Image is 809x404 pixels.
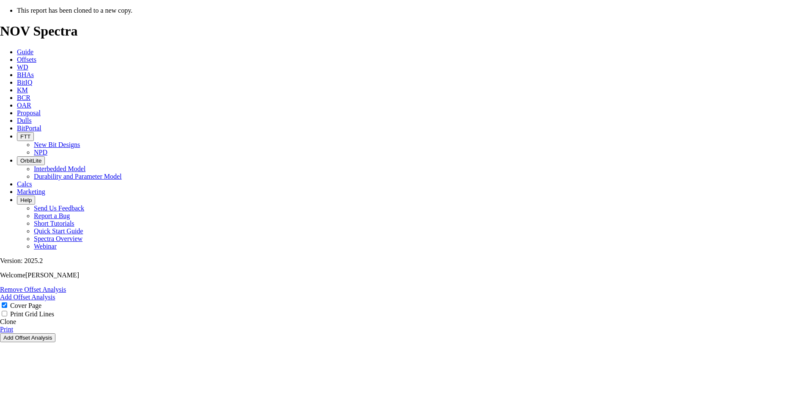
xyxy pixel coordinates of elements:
[34,173,122,180] a: Durability and Parameter Model
[34,205,84,212] a: Send Us Feedback
[17,94,30,101] a: BCR
[34,212,70,219] a: Report a Bug
[17,132,34,141] button: FTT
[17,79,32,86] a: BitIQ
[34,165,85,172] a: Interbedded Model
[20,197,32,203] span: Help
[10,310,54,318] label: Print Grid Lines
[17,56,36,63] a: Offsets
[17,109,41,116] a: Proposal
[17,86,28,94] a: KM
[17,188,45,195] a: Marketing
[34,220,74,227] a: Short Tutorials
[34,141,80,148] a: New Bit Designs
[10,302,41,309] label: Cover Page
[17,156,45,165] button: OrbitLite
[17,48,33,55] a: Guide
[17,64,28,71] a: WD
[17,71,34,78] a: BHAs
[20,133,30,140] span: FTT
[17,117,32,124] a: Dulls
[34,235,83,242] a: Spectra Overview
[17,125,41,132] a: BitPortal
[17,180,32,188] a: Calcs
[17,7,132,14] span: This report has been cloned to a new copy.
[34,149,47,156] a: NPD
[25,271,79,279] span: [PERSON_NAME]
[17,102,31,109] a: OAR
[34,227,83,235] a: Quick Start Guide
[17,196,35,205] button: Help
[20,158,41,164] span: OrbitLite
[34,243,57,250] a: Webinar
